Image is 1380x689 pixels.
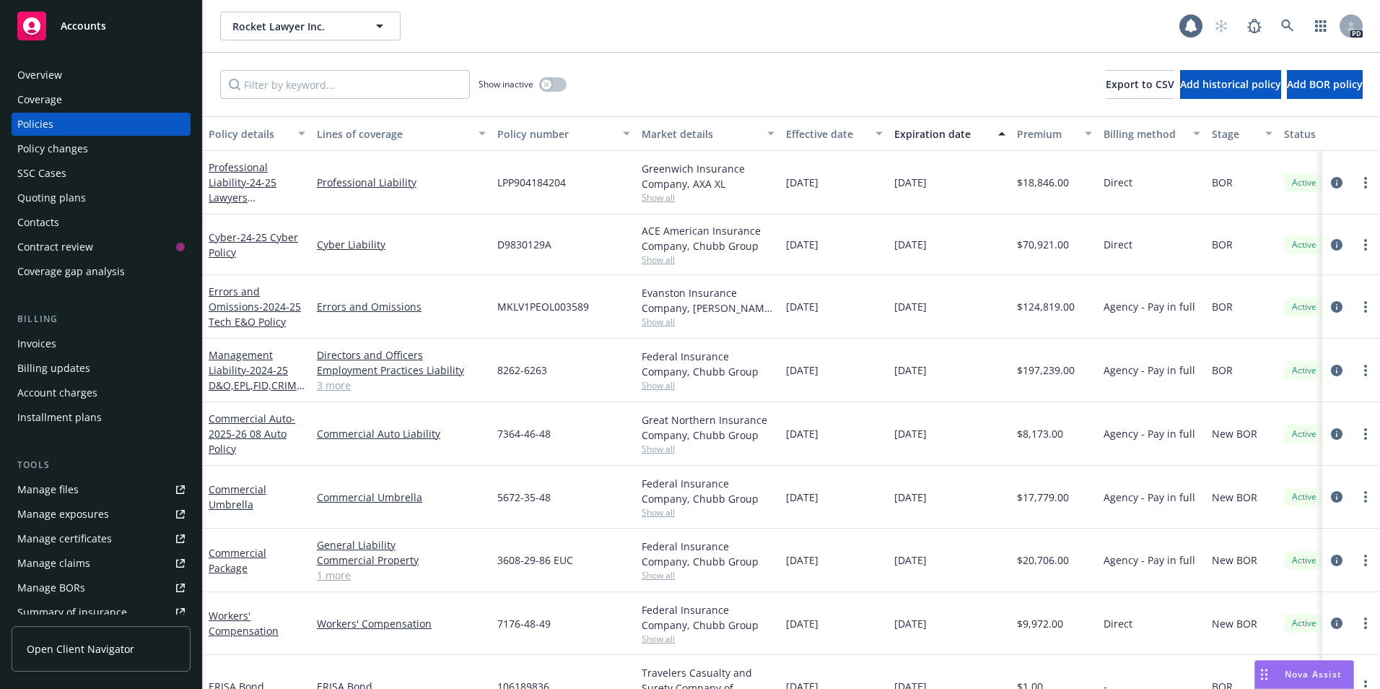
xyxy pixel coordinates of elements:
[1255,661,1273,688] div: Drag to move
[642,253,774,266] span: Show all
[1290,490,1319,503] span: Active
[642,349,774,379] div: Federal Insurance Company, Chubb Group
[1357,425,1374,443] a: more
[497,363,547,378] span: 8262-6263
[1212,616,1257,631] span: New BOR
[12,235,191,259] a: Contract review
[12,458,191,472] div: Tools
[317,175,486,190] a: Professional Liability
[642,161,774,191] div: Greenwich Insurance Company, AXA XL
[317,378,486,393] a: 3 more
[479,78,533,90] span: Show inactive
[642,285,774,316] div: Evanston Insurance Company, [PERSON_NAME] Insurance
[1104,552,1195,568] span: Agency - Pay in full
[492,116,636,151] button: Policy number
[209,348,305,407] a: Management Liability
[12,478,191,501] a: Manage files
[1328,362,1345,379] a: circleInformation
[12,137,191,160] a: Policy changes
[1357,488,1374,506] a: more
[209,546,266,575] a: Commercial Package
[894,490,927,505] span: [DATE]
[12,357,191,380] a: Billing updates
[1254,660,1354,689] button: Nova Assist
[1290,428,1319,441] span: Active
[209,363,305,407] span: - 2024-25 D&O,EPL,FID,CRIME, K&R
[642,223,774,253] div: ACE American Insurance Company, Chubb Group
[1290,238,1319,251] span: Active
[497,237,551,252] span: D9830129A
[12,381,191,404] a: Account charges
[642,633,774,645] span: Show all
[786,616,818,631] span: [DATE]
[1104,426,1195,441] span: Agency - Pay in full
[894,426,927,441] span: [DATE]
[1357,552,1374,569] a: more
[786,175,818,190] span: [DATE]
[642,443,774,455] span: Show all
[17,88,62,111] div: Coverage
[317,490,486,505] a: Commercial Umbrella
[17,64,62,87] div: Overview
[1357,615,1374,632] a: more
[1104,126,1184,142] div: Billing method
[1017,363,1075,378] span: $197,239.00
[1104,363,1195,378] span: Agency - Pay in full
[17,235,93,259] div: Contract review
[12,527,191,550] a: Manage certificates
[497,299,589,314] span: MKLV1PEOL003589
[642,412,774,443] div: Great Northern Insurance Company, Chubb Group
[1290,554,1319,567] span: Active
[209,609,279,638] a: Workers' Compensation
[317,126,470,142] div: Lines of coverage
[17,576,85,599] div: Manage BORs
[642,602,774,633] div: Federal Insurance Company, Chubb Group
[786,552,818,568] span: [DATE]
[17,527,112,550] div: Manage certificates
[894,552,927,568] span: [DATE]
[317,552,486,568] a: Commercial Property
[1212,552,1257,568] span: New BOR
[1017,616,1063,631] span: $9,972.00
[1104,237,1132,252] span: Direct
[1212,490,1257,505] span: New BOR
[317,237,486,252] a: Cyber Liability
[1357,362,1374,379] a: more
[1207,12,1236,40] a: Start snowing
[894,616,927,631] span: [DATE]
[17,186,86,209] div: Quoting plans
[1290,176,1319,189] span: Active
[642,506,774,519] span: Show all
[209,482,266,511] a: Commercial Umbrella
[1357,236,1374,253] a: more
[203,116,311,151] button: Policy details
[1240,12,1269,40] a: Report a Bug
[317,299,486,314] a: Errors and Omissions
[1206,116,1278,151] button: Stage
[1287,70,1363,99] button: Add BOR policy
[317,568,486,583] a: 1 more
[1212,175,1233,190] span: BOR
[209,300,301,329] span: - 2024-25 Tech E&O Policy
[1328,552,1345,569] a: circleInformation
[1017,299,1075,314] span: $124,819.00
[317,363,486,378] a: Employment Practices Liability
[1098,116,1206,151] button: Billing method
[27,641,134,656] span: Open Client Navigator
[1180,70,1281,99] button: Add historical policy
[497,426,551,441] span: 7364-46-48
[497,490,551,505] span: 5672-35-48
[1212,363,1233,378] span: BOR
[497,552,573,568] span: 3608-29-86 EUC
[1273,12,1302,40] a: Search
[12,260,191,283] a: Coverage gap analysis
[894,126,990,142] div: Expiration date
[786,363,818,378] span: [DATE]
[317,347,486,363] a: Directors and Officers
[12,162,191,185] a: SSC Cases
[1290,300,1319,313] span: Active
[786,490,818,505] span: [DATE]
[17,478,79,501] div: Manage files
[12,113,191,136] a: Policies
[209,126,289,142] div: Policy details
